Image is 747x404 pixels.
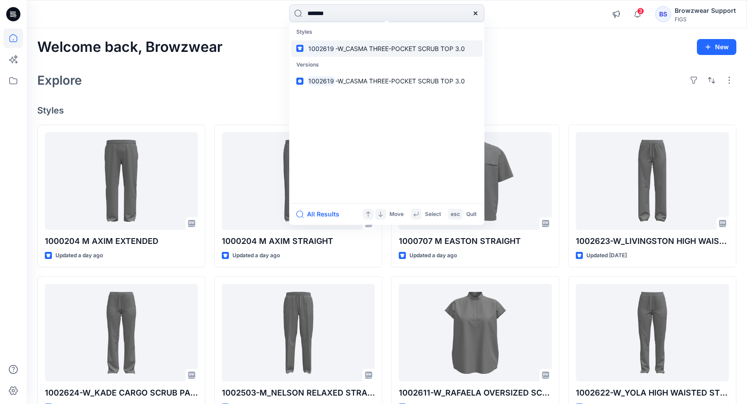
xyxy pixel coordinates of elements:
button: All Results [296,209,345,220]
p: 1002624-W_KADE CARGO SCRUB PANT 3.0 [45,387,198,399]
p: esc [451,210,460,219]
p: 1000204 M AXIM STRAIGHT [222,235,375,247]
a: 1002624-W_KADE CARGO SCRUB PANT 3.0 [45,284,198,381]
a: 1002503-M_NELSON RELAXED STRAIGHT LEG SCRUB PANT [222,284,375,381]
p: 1000707 M EASTON STRAIGHT [399,235,552,247]
div: Browzwear Support [675,5,736,16]
p: Quit [466,210,476,219]
p: 1002622-W_YOLA HIGH WAISTED STRAIGHT LEG SCRUB PANT 3.0 [576,387,729,399]
span: -W_CASMA THREE-POCKET SCRUB TOP 3.0 [335,77,465,85]
p: Updated a day ago [232,251,280,260]
h2: Explore [37,73,82,87]
a: 1002619-W_CASMA THREE-POCKET SCRUB TOP 3.0 [291,40,483,57]
p: 1002611-W_RAFAELA OVERSIZED SCRUB TOP 3.0 [399,387,552,399]
p: Updated [DATE] [586,251,627,260]
p: 1000204 M AXIM EXTENDED [45,235,198,247]
div: BS [655,6,671,22]
h4: Styles [37,105,736,116]
a: 1000204 M AXIM EXTENDED [45,132,198,230]
p: Updated a day ago [55,251,103,260]
p: 1002623-W_LIVINGSTON HIGH WAIST STRAIGHT LEG SCRUB PANT 3.0 [576,235,729,247]
a: 1002611-W_RAFAELA OVERSIZED SCRUB TOP 3.0 [399,284,552,381]
span: 3 [637,8,644,15]
h2: Welcome back, Browzwear [37,39,223,55]
a: 1002623-W_LIVINGSTON HIGH WAIST STRAIGHT LEG SCRUB PANT 3.0 [576,132,729,230]
a: 1002622-W_YOLA HIGH WAISTED STRAIGHT LEG SCRUB PANT 3.0 [576,284,729,381]
a: 1000204 M AXIM STRAIGHT [222,132,375,230]
button: New [697,39,736,55]
span: -W_CASMA THREE-POCKET SCRUB TOP 3.0 [335,45,465,52]
mark: 1002619 [307,43,335,54]
p: Styles [291,24,483,40]
p: 1002503-M_NELSON RELAXED STRAIGHT LEG SCRUB PANT [222,387,375,399]
div: FIGS [675,16,736,23]
a: 1002619-W_CASMA THREE-POCKET SCRUB TOP 3.0 [291,73,483,89]
p: Versions [291,57,483,73]
p: Select [425,210,441,219]
p: Move [389,210,404,219]
mark: 1002619 [307,76,335,86]
p: Updated a day ago [409,251,457,260]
